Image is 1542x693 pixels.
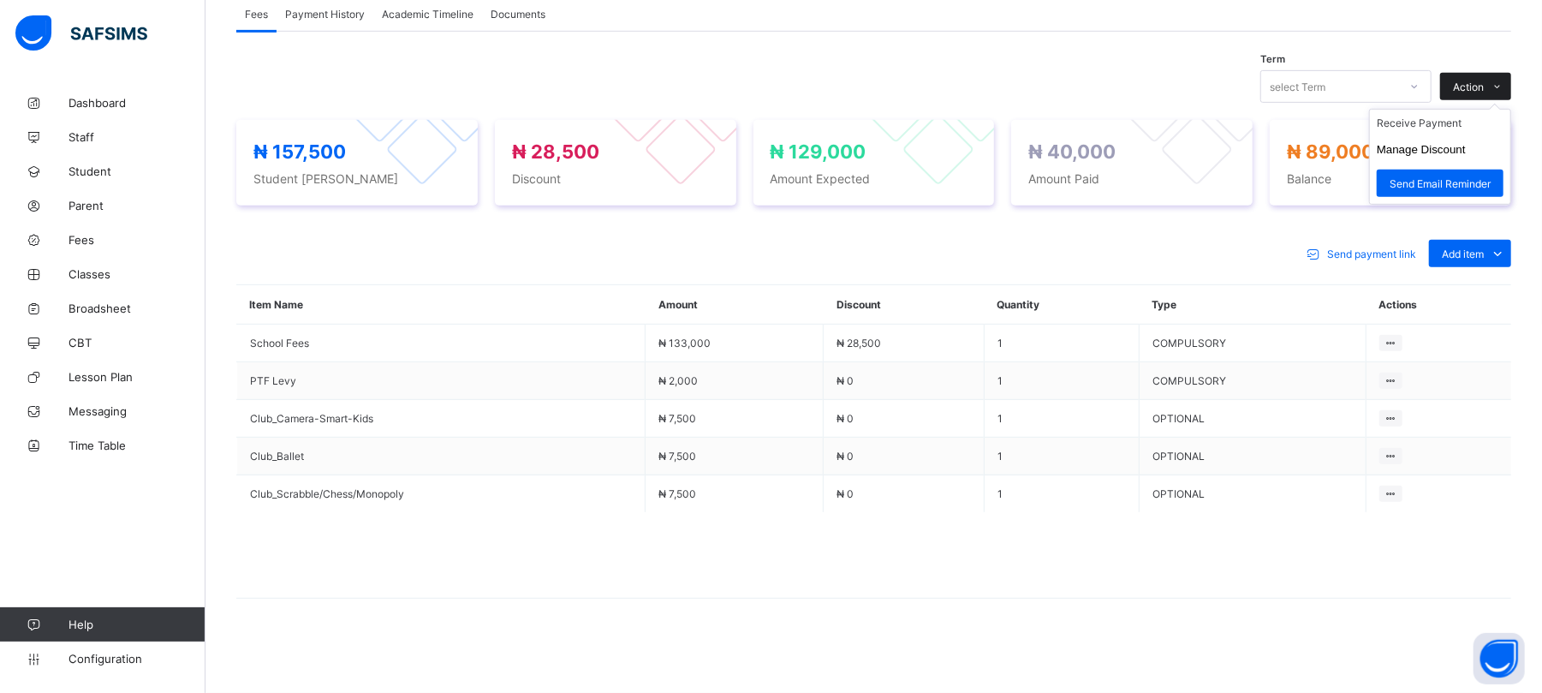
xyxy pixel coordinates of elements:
li: dropdown-list-item-text-2 [1370,163,1510,204]
th: Actions [1366,285,1511,325]
span: Documents [491,8,545,21]
span: ₦ 0 [836,374,854,387]
span: Balance [1287,171,1494,186]
span: Send Email Reminder [1390,177,1491,190]
span: ₦ 89,000 [1287,140,1374,163]
th: Item Name [237,285,646,325]
span: ₦ 0 [836,450,854,463]
span: Payment History [285,8,365,21]
span: ₦ 28,500 [836,337,881,349]
span: ₦ 157,500 [253,140,346,163]
th: Discount [824,285,985,325]
span: ₦ 2,000 [658,374,698,387]
th: Amount [646,285,824,325]
span: Action [1453,81,1484,93]
th: Type [1140,285,1366,325]
span: ₦ 7,500 [658,412,696,425]
td: COMPULSORY [1140,325,1366,362]
span: Send payment link [1327,248,1416,260]
td: 1 [985,362,1140,400]
span: Fees [68,233,205,247]
button: Open asap [1474,633,1525,684]
th: Quantity [985,285,1140,325]
span: Club_Camera-Smart-Kids [250,412,632,425]
span: Club_Scrabble/Chess/Monopoly [250,487,632,500]
td: OPTIONAL [1140,400,1366,438]
td: COMPULSORY [1140,362,1366,400]
span: Lesson Plan [68,370,205,384]
span: Fees [245,8,268,21]
span: Academic Timeline [382,8,473,21]
span: Time Table [68,439,205,452]
td: OPTIONAL [1140,438,1366,475]
td: 1 [985,475,1140,513]
span: Discount [512,171,719,186]
span: ₦ 133,000 [658,337,711,349]
div: select Term [1270,70,1325,103]
span: Term [1260,53,1285,65]
span: Add item [1442,248,1484,260]
span: Student [PERSON_NAME] [253,171,461,186]
span: ₦ 28,500 [512,140,599,163]
td: 1 [985,438,1140,475]
span: Amount Expected [771,171,978,186]
img: safsims [15,15,147,51]
span: Club_Ballet [250,450,632,463]
span: ₦ 7,500 [658,487,696,500]
span: ₦ 129,000 [771,140,866,163]
span: Classes [68,267,205,281]
span: ₦ 7,500 [658,450,696,463]
span: School Fees [250,337,632,349]
li: dropdown-list-item-text-1 [1370,136,1510,163]
span: ₦ 0 [836,412,854,425]
span: Student [68,164,205,178]
span: Parent [68,199,205,212]
span: CBT [68,336,205,349]
span: Help [68,618,205,631]
span: ₦ 40,000 [1028,140,1116,163]
td: OPTIONAL [1140,475,1366,513]
span: Messaging [68,404,205,418]
span: Broadsheet [68,302,205,315]
span: ₦ 0 [836,487,854,500]
td: 1 [985,325,1140,362]
span: PTF Levy [250,374,632,387]
span: Amount Paid [1028,171,1235,186]
button: Manage Discount [1377,143,1466,156]
li: dropdown-list-item-text-0 [1370,110,1510,136]
span: Dashboard [68,96,205,110]
td: 1 [985,400,1140,438]
span: Configuration [68,652,205,666]
span: Staff [68,130,205,144]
